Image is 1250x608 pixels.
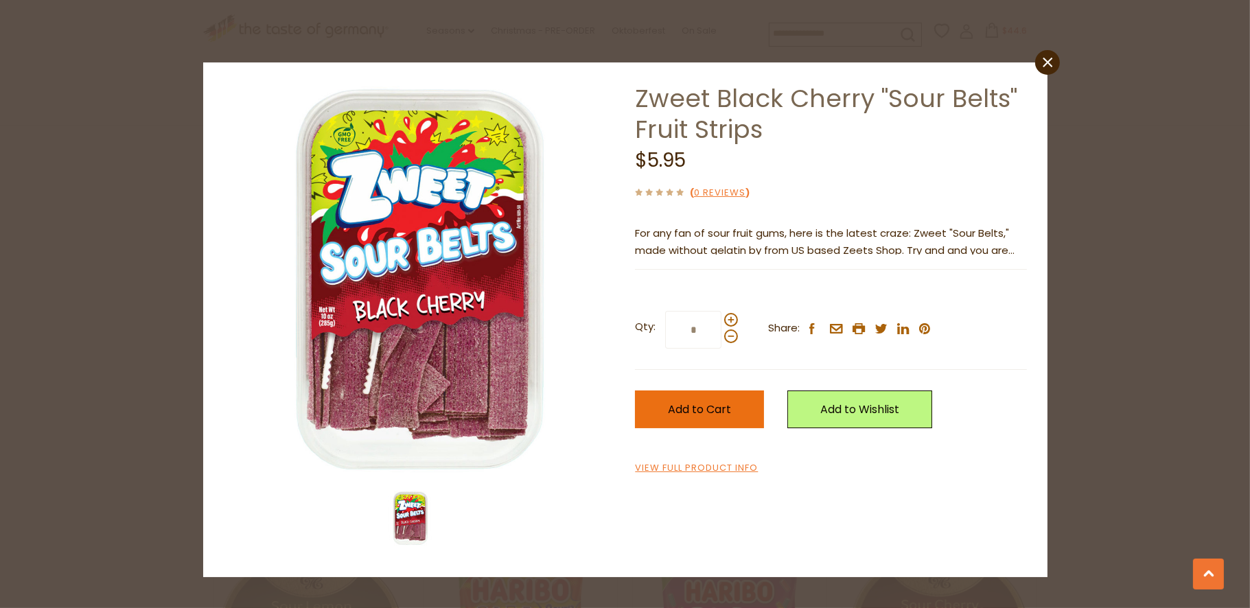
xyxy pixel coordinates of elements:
[635,225,1026,259] p: For any fan of sour fruit gums, here is the latest craze: Zweet "Sour Belts," made without gelati...
[668,401,731,417] span: Add to Cart
[635,390,764,428] button: Add to Cart
[690,186,750,199] span: ( )
[635,147,686,174] span: $5.95
[665,311,721,349] input: Qty:
[694,186,745,200] a: 0 Reviews
[635,81,1017,147] a: Zweet Black Cherry "Sour Belts" Fruit Strips
[787,390,932,428] a: Add to Wishlist
[224,83,616,475] img: Zweet Black Cherry "Sour Belts" Fruit Strips
[635,461,758,476] a: View Full Product Info
[383,491,438,546] img: Zweet Black Cherry "Sour Belts" Fruit Strips
[768,320,800,337] span: Share:
[635,318,656,336] strong: Qty:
